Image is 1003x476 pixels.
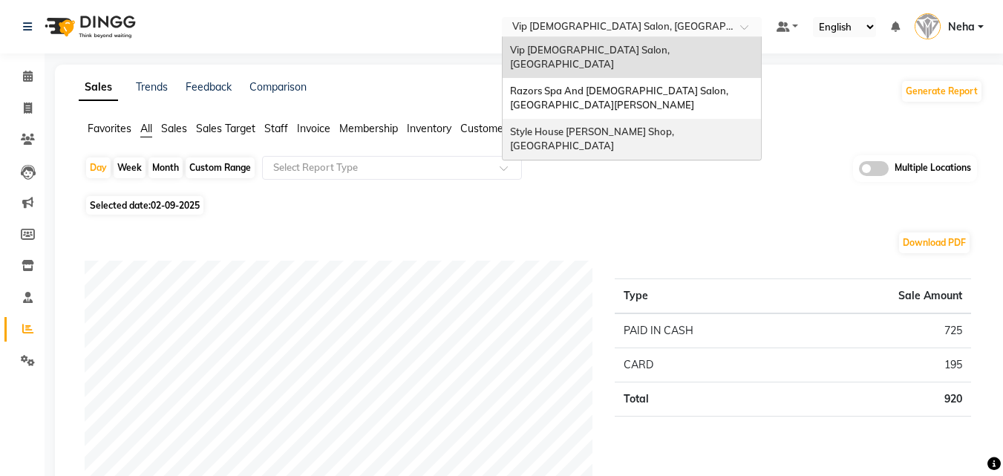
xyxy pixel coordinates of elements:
[407,122,451,135] span: Inventory
[38,6,140,48] img: logo
[86,196,203,215] span: Selected date:
[339,122,398,135] span: Membership
[186,157,255,178] div: Custom Range
[510,125,676,152] span: Style House [PERSON_NAME] Shop, [GEOGRAPHIC_DATA]
[88,122,131,135] span: Favorites
[615,382,799,416] td: Total
[502,36,762,160] ng-dropdown-panel: Options list
[510,85,731,111] span: Razors Spa And [DEMOGRAPHIC_DATA] Salon, [GEOGRAPHIC_DATA][PERSON_NAME]
[148,157,183,178] div: Month
[902,81,981,102] button: Generate Report
[136,80,168,94] a: Trends
[140,122,152,135] span: All
[799,348,971,382] td: 195
[899,232,970,253] button: Download PDF
[249,80,307,94] a: Comparison
[297,122,330,135] span: Invoice
[186,80,232,94] a: Feedback
[196,122,255,135] span: Sales Target
[510,44,672,71] span: Vip [DEMOGRAPHIC_DATA] Salon, [GEOGRAPHIC_DATA]
[799,278,971,313] th: Sale Amount
[948,19,975,35] span: Neha
[264,122,288,135] span: Staff
[799,313,971,348] td: 725
[615,278,799,313] th: Type
[799,382,971,416] td: 920
[460,122,507,135] span: Customer
[615,348,799,382] td: CARD
[86,157,111,178] div: Day
[161,122,187,135] span: Sales
[114,157,146,178] div: Week
[151,200,200,211] span: 02-09-2025
[79,74,118,101] a: Sales
[895,161,971,176] span: Multiple Locations
[615,313,799,348] td: PAID IN CASH
[915,13,941,39] img: Neha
